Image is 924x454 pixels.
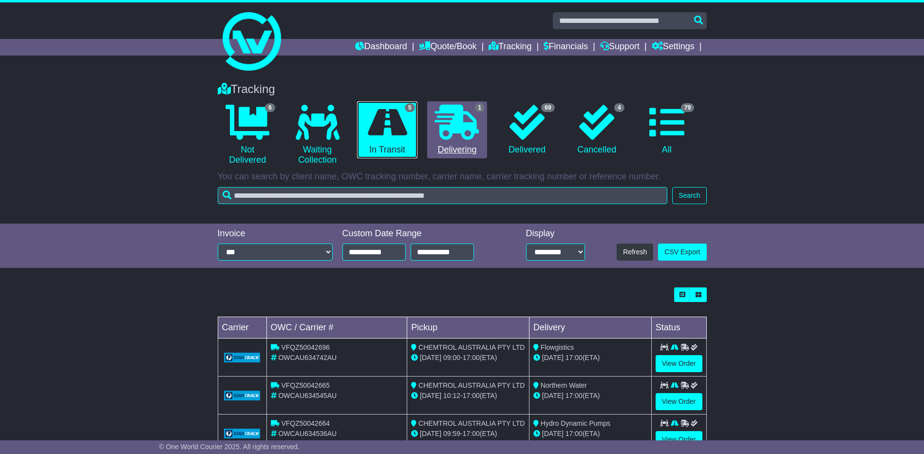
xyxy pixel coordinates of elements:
a: Financials [544,39,588,56]
span: 17:00 [566,354,583,361]
span: 17:00 [463,430,480,437]
div: - (ETA) [411,353,525,363]
a: 69 Delivered [497,101,557,159]
span: VFQZ50042664 [281,419,330,427]
span: CHEMTROL AUSTRALIA PTY LTD [418,343,525,351]
span: [DATE] [420,354,441,361]
span: [DATE] [542,430,564,437]
span: VFQZ50042696 [281,343,330,351]
div: Custom Date Range [342,228,499,239]
span: 17:00 [463,392,480,399]
p: You can search by client name, OWC tracking number, carrier name, carrier tracking number or refe... [218,171,707,182]
a: Waiting Collection [287,101,347,169]
div: (ETA) [533,429,647,439]
span: OWCAU634545AU [278,392,337,399]
a: 5 In Transit [357,101,417,159]
a: View Order [656,431,702,448]
a: 6 Not Delivered [218,101,278,169]
span: 09:00 [443,354,460,361]
span: OWCAU634742AU [278,354,337,361]
span: 10:12 [443,392,460,399]
span: [DATE] [420,430,441,437]
span: CHEMTROL AUSTRALIA PTY LTD [418,419,525,427]
span: CHEMTROL AUSTRALIA PTY LTD [418,381,525,389]
span: Hydro Dynamic Pumps [541,419,610,427]
div: Display [526,228,585,239]
span: 6 [265,103,275,112]
td: Pickup [407,317,529,339]
span: 17:00 [463,354,480,361]
a: 4 Cancelled [567,101,627,159]
span: Northern Water [541,381,587,389]
a: 1 Delivering [427,101,487,159]
div: Invoice [218,228,333,239]
span: 09:59 [443,430,460,437]
span: VFQZ50042665 [281,381,330,389]
a: Tracking [489,39,531,56]
a: Dashboard [355,39,407,56]
a: View Order [656,393,702,410]
td: Delivery [529,317,651,339]
span: 1 [475,103,485,112]
span: 5 [405,103,415,112]
a: Support [600,39,640,56]
td: Carrier [218,317,266,339]
span: 17:00 [566,392,583,399]
button: Search [672,187,706,204]
div: Tracking [213,82,712,96]
span: © One World Courier 2025. All rights reserved. [159,443,300,451]
td: OWC / Carrier # [266,317,407,339]
span: 4 [614,103,624,112]
a: View Order [656,355,702,372]
div: (ETA) [533,353,647,363]
a: Settings [652,39,695,56]
img: GetCarrierServiceLogo [224,429,261,438]
a: CSV Export [658,244,706,261]
button: Refresh [617,244,653,261]
td: Status [651,317,706,339]
img: GetCarrierServiceLogo [224,391,261,400]
span: [DATE] [420,392,441,399]
span: [DATE] [542,354,564,361]
span: Flowgistics [541,343,574,351]
span: 17:00 [566,430,583,437]
span: [DATE] [542,392,564,399]
a: Quote/Book [419,39,476,56]
img: GetCarrierServiceLogo [224,353,261,362]
a: 79 All [637,101,697,159]
div: - (ETA) [411,391,525,401]
div: - (ETA) [411,429,525,439]
span: 69 [541,103,554,112]
span: 79 [681,103,694,112]
span: OWCAU634536AU [278,430,337,437]
div: (ETA) [533,391,647,401]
